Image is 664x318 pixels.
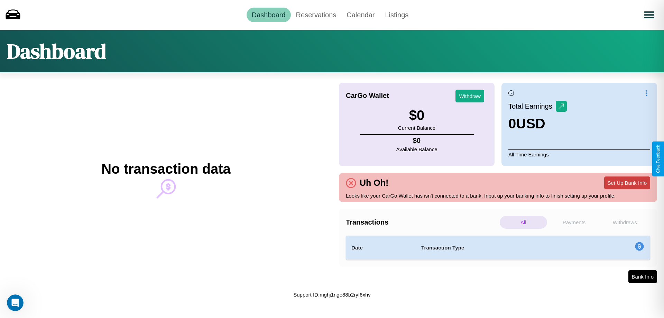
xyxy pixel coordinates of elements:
[7,294,24,311] iframe: Intercom live chat
[500,216,547,229] p: All
[508,149,650,159] p: All Time Earnings
[396,145,437,154] p: Available Balance
[508,116,567,131] h3: 0 USD
[508,100,556,112] p: Total Earnings
[7,37,106,65] h1: Dashboard
[380,8,414,22] a: Listings
[421,244,578,252] h4: Transaction Type
[398,108,435,123] h3: $ 0
[351,244,410,252] h4: Date
[601,216,648,229] p: Withdraws
[291,8,342,22] a: Reservations
[346,236,650,260] table: simple table
[639,5,659,25] button: Open menu
[656,145,661,173] div: Give Feedback
[604,176,650,189] button: Set Up Bank Info
[346,92,389,100] h4: CarGo Wallet
[293,290,370,299] p: Support ID: mghj1ngo88b2ryf6xhv
[356,178,392,188] h4: Uh Oh!
[628,270,657,283] button: Bank Info
[396,137,437,145] h4: $ 0
[341,8,380,22] a: Calendar
[455,90,484,102] button: Withdraw
[551,216,598,229] p: Payments
[346,191,650,200] p: Looks like your CarGo Wallet has isn't connected to a bank. Input up your banking info to finish ...
[346,218,498,226] h4: Transactions
[101,161,230,177] h2: No transaction data
[398,123,435,133] p: Current Balance
[247,8,291,22] a: Dashboard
